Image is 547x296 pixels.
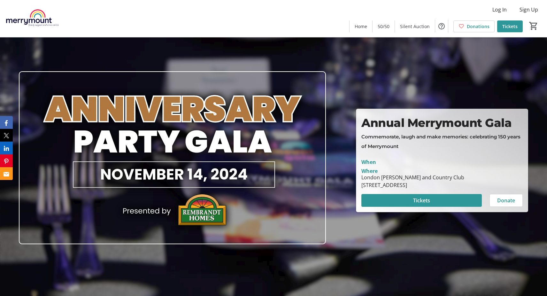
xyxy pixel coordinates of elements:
img: Campaign CTA Media Photo [19,71,326,244]
div: When [361,158,376,166]
span: Donations [467,23,489,30]
button: Donate [489,194,523,207]
span: Home [355,23,367,30]
button: Log In [487,4,512,15]
button: Sign Up [514,4,543,15]
div: [STREET_ADDRESS] [361,181,464,189]
a: Silent Auction [395,20,435,32]
a: Donations [453,20,495,32]
button: Help [435,20,448,33]
span: Tickets [413,197,430,204]
div: Where [361,168,378,174]
a: Home [350,20,372,32]
button: Tickets [361,194,482,207]
span: Log In [492,6,507,13]
span: Silent Auction [400,23,430,30]
span: Commemorate, laugh and make memories: celebrating 150 years of Merrymount [361,134,522,149]
a: Tickets [497,20,523,32]
a: 50/50 [373,20,395,32]
span: Sign Up [520,6,538,13]
strong: Annual Merrymount Gala [361,116,512,130]
div: London [PERSON_NAME] and Country Club [361,174,464,181]
span: Tickets [502,23,518,30]
span: Donate [497,197,515,204]
img: Merrymount Family Support and Crisis Centre's Logo [4,3,61,35]
span: 50/50 [378,23,389,30]
button: Cart [528,20,539,32]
